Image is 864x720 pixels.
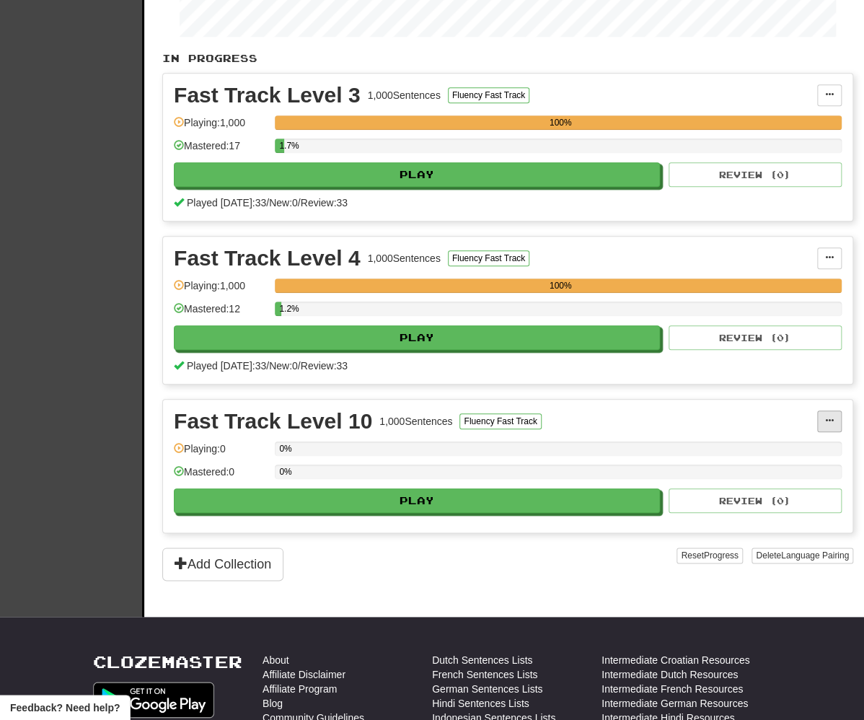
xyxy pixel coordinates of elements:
[601,667,738,682] a: Intermediate Dutch Resources
[174,278,268,302] div: Playing: 1,000
[751,548,853,563] button: DeleteLanguage Pairing
[432,653,532,667] a: Dutch Sentences Lists
[269,360,298,372] span: New: 0
[187,360,266,372] span: Played [DATE]: 33
[174,411,372,432] div: Fast Track Level 10
[174,442,268,465] div: Playing: 0
[174,325,660,350] button: Play
[162,51,853,66] p: In Progress
[263,653,289,667] a: About
[379,414,452,429] div: 1,000 Sentences
[432,696,529,711] a: Hindi Sentences Lists
[93,653,242,671] a: Clozemaster
[301,197,348,208] span: Review: 33
[174,247,361,269] div: Fast Track Level 4
[174,302,268,325] div: Mastered: 12
[174,162,660,187] button: Play
[298,197,301,208] span: /
[432,667,537,682] a: French Sentences Lists
[298,360,301,372] span: /
[263,696,283,711] a: Blog
[93,682,214,718] img: Get it on Google Play
[174,84,361,106] div: Fast Track Level 3
[301,360,348,372] span: Review: 33
[601,682,743,696] a: Intermediate French Resources
[162,548,283,581] button: Add Collection
[266,197,269,208] span: /
[263,667,345,682] a: Affiliate Disclaimer
[368,88,441,102] div: 1,000 Sentences
[601,653,749,667] a: Intermediate Croatian Resources
[432,682,542,696] a: German Sentences Lists
[279,302,281,316] div: 1.2%
[279,278,842,293] div: 100%
[676,548,742,563] button: ResetProgress
[266,360,269,372] span: /
[187,197,266,208] span: Played [DATE]: 33
[448,250,529,266] button: Fluency Fast Track
[174,139,268,162] div: Mastered: 17
[669,325,842,350] button: Review (0)
[279,115,842,130] div: 100%
[704,550,739,561] span: Progress
[10,701,120,715] span: Open feedback widget
[263,682,337,696] a: Affiliate Program
[459,413,541,429] button: Fluency Fast Track
[174,488,660,513] button: Play
[279,139,284,153] div: 1.7%
[368,251,441,265] div: 1,000 Sentences
[781,550,849,561] span: Language Pairing
[601,696,748,711] a: Intermediate German Resources
[269,197,298,208] span: New: 0
[669,488,842,513] button: Review (0)
[174,465,268,488] div: Mastered: 0
[669,162,842,187] button: Review (0)
[174,115,268,139] div: Playing: 1,000
[448,87,529,103] button: Fluency Fast Track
